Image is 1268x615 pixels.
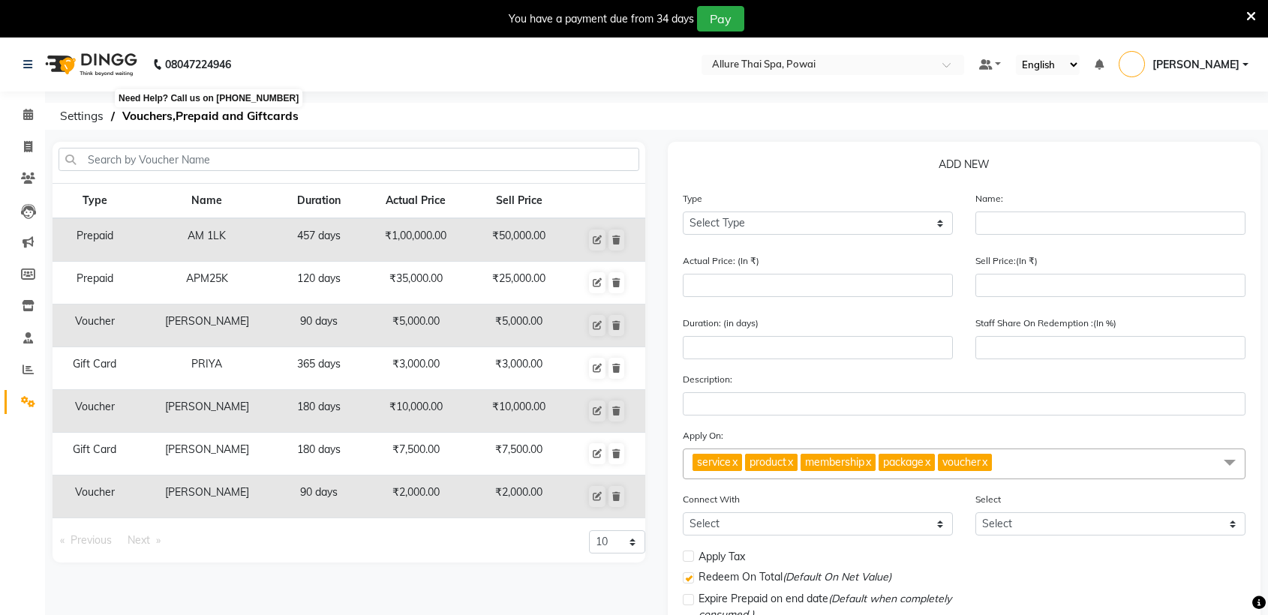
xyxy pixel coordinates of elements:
div: You have a payment due from 34 days [509,11,694,27]
label: Description: [683,373,732,386]
span: Next [128,533,150,547]
a: x [981,455,987,469]
td: ₹5,000.00 [361,304,470,347]
span: product [750,455,786,469]
td: [PERSON_NAME] [137,390,277,433]
td: ₹2,000.00 [470,475,568,518]
span: Vouchers,Prepaid and Giftcards [115,103,306,130]
td: [PERSON_NAME] [137,304,277,347]
span: voucher [942,455,981,469]
td: ₹50,000.00 [470,218,568,262]
label: Staff Share On Redemption :(In %) [975,316,1116,330]
td: 90 days [277,304,361,347]
label: Connect With [683,493,740,506]
th: Actual Price [361,184,470,219]
span: Settings [53,103,111,130]
label: Select [975,493,1001,506]
td: ₹5,000.00 [470,304,568,347]
label: Sell Price:(In ₹) [975,254,1038,268]
th: Type [53,184,137,219]
span: Previous [71,533,112,547]
a: x [731,455,738,469]
td: ₹7,500.00 [470,433,568,475]
td: Gift Card [53,433,137,475]
td: 180 days [277,390,361,433]
td: ₹10,000.00 [470,390,568,433]
td: ₹7,500.00 [361,433,470,475]
td: Voucher [53,304,137,347]
a: x [864,455,871,469]
td: ₹1,00,000.00 [361,218,470,262]
input: Search by Voucher Name [59,148,639,171]
p: ADD NEW [683,157,1245,178]
th: Name [137,184,277,219]
td: 365 days [277,347,361,390]
td: [PERSON_NAME] [137,433,277,475]
td: ₹35,000.00 [361,262,470,304]
nav: Pagination [53,530,338,550]
td: 180 days [277,433,361,475]
th: Sell Price [470,184,568,219]
td: Prepaid [53,218,137,262]
td: PRIYA [137,347,277,390]
td: AM 1LK [137,218,277,262]
img: logo [38,43,141,85]
label: Type [683,192,702,205]
td: Voucher [53,475,137,518]
span: Redeem On Total [699,569,891,588]
span: service [697,455,731,469]
td: Gift Card [53,347,137,390]
span: Apply Tax [699,549,745,565]
td: ₹25,000.00 [470,262,568,304]
button: Pay [697,6,744,31]
label: Name: [975,192,1003,205]
label: Apply On: [683,429,723,442]
span: [PERSON_NAME] [1152,57,1239,73]
td: Prepaid [53,262,137,304]
td: 457 days [277,218,361,262]
td: ₹2,000.00 [361,475,470,518]
b: 08047224946 [165,43,231,85]
span: package [883,455,924,469]
td: 120 days [277,262,361,304]
td: 90 days [277,475,361,518]
a: x [786,455,793,469]
label: Actual Price: (In ₹) [683,254,759,268]
td: APM25K [137,262,277,304]
td: ₹3,000.00 [470,347,568,390]
td: ₹3,000.00 [361,347,470,390]
td: Voucher [53,390,137,433]
span: membership [805,455,864,469]
a: x [924,455,930,469]
span: (Default On Net Value) [783,570,891,583]
td: [PERSON_NAME] [137,475,277,518]
td: ₹10,000.00 [361,390,470,433]
label: Duration: (in days) [683,316,759,330]
img: Prashant Mistry [1119,51,1145,77]
th: Duration [277,184,361,219]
